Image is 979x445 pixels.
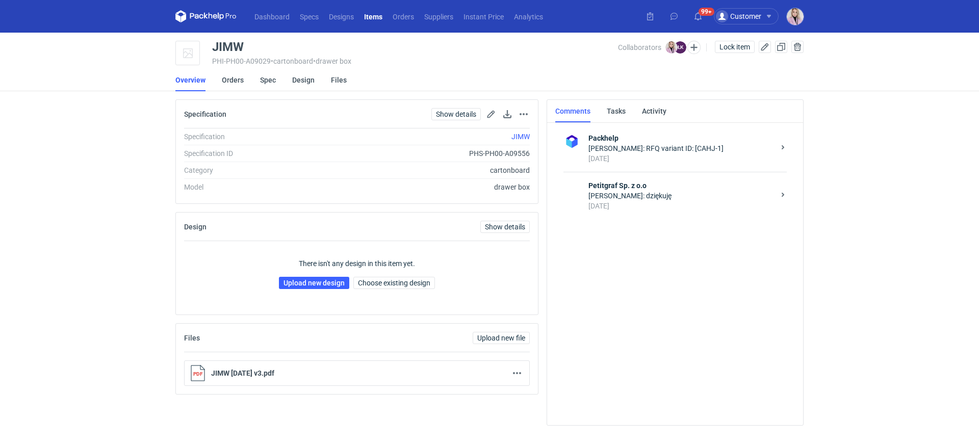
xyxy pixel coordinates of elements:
img: Klaudia Wiśniewska [665,41,678,54]
a: Designs [324,10,359,22]
h2: Files [184,334,200,342]
span: • cartonboard [271,57,313,65]
a: JIMW [511,133,530,141]
button: Duplicate Item [775,41,787,53]
button: Edit item [759,41,771,53]
span: Upload new file [477,334,525,342]
div: cartonboard [322,165,530,175]
div: Specification [184,132,322,142]
div: Category [184,165,322,175]
button: Choose existing design [353,277,435,289]
a: Show details [480,221,530,233]
span: • drawer box [313,57,351,65]
img: Packhelp [563,133,580,150]
button: Upload new file [473,332,530,344]
strong: Petitgraf Sp. z o.o [588,180,775,191]
a: Show details [431,108,481,120]
p: There isn't any design in this item yet. [299,258,415,269]
div: Customer [716,10,761,22]
div: drawer box [322,182,530,192]
button: 99+ [690,8,706,24]
a: Instant Price [458,10,509,22]
div: [PERSON_NAME]: dziękuję [588,191,775,201]
svg: Packhelp Pro [175,10,237,22]
button: Edit collaborators [687,41,701,54]
span: Choose existing design [358,279,430,286]
a: Files [331,69,347,91]
div: PHS-PH00-A09556 [322,148,530,159]
button: Download specification [501,108,513,120]
h2: Design [184,223,207,231]
button: Edit spec [485,108,497,120]
div: [DATE] [588,153,775,164]
a: Comments [555,100,590,122]
a: Items [359,10,388,22]
div: JIMW [212,41,244,53]
div: Model [184,182,322,192]
strong: Packhelp [588,133,775,143]
h2: Specification [184,110,226,118]
span: Lock item [719,43,750,50]
span: Collaborators [618,43,661,51]
div: PHI-PH00-A09029 [212,57,618,65]
a: Analytics [509,10,548,22]
button: Lock item [715,41,755,53]
button: Customer [714,8,787,24]
button: Actions [511,367,523,379]
a: Dashboard [249,10,295,22]
button: Delete item [791,41,804,53]
a: Specs [295,10,324,22]
a: Spec [260,69,276,91]
div: Specification ID [184,148,322,159]
a: Design [292,69,315,91]
a: Orders [222,69,244,91]
a: Upload new design [279,277,349,289]
div: [DATE] [588,201,775,211]
tspan: PDF [193,371,202,377]
img: Klaudia Wiśniewska [787,8,804,25]
a: Activity [642,100,666,122]
a: Tasks [607,100,626,122]
div: Petitgraf Sp. z o.o [563,180,580,197]
a: Orders [388,10,419,22]
div: [PERSON_NAME]: RFQ variant ID: [CAHJ-1] [588,143,775,153]
a: Suppliers [419,10,458,22]
a: Overview [175,69,205,91]
button: Actions [518,108,530,120]
figcaption: ŁK [674,41,686,54]
p: JIMW [DATE] v3.pdf [211,369,505,377]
